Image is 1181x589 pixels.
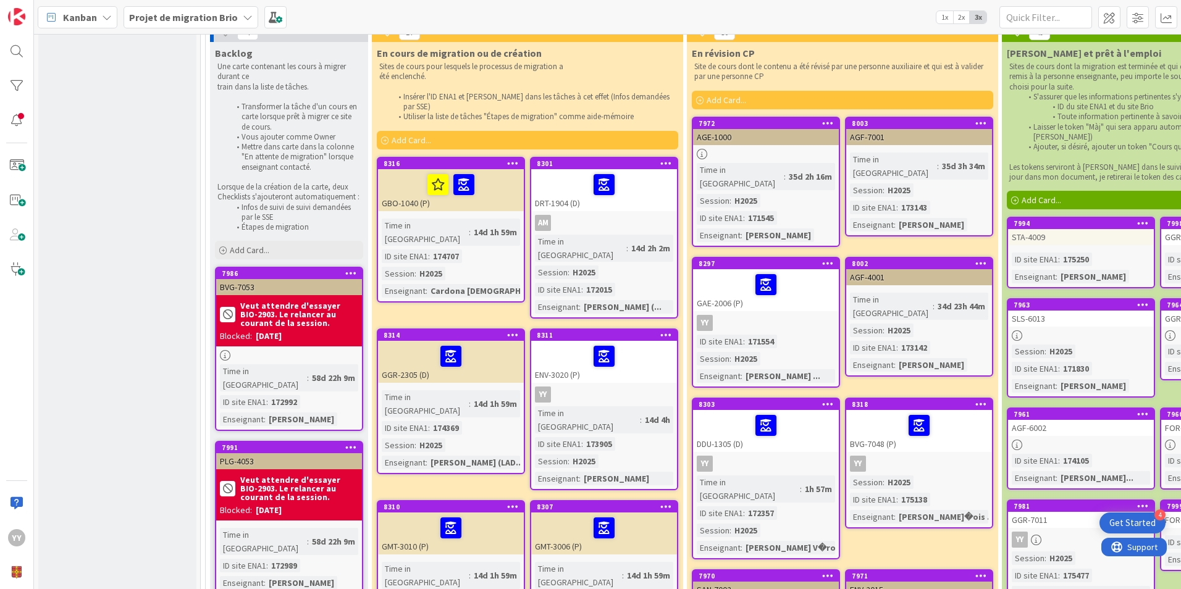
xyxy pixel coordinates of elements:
[378,501,524,512] div: 8310
[266,395,268,409] span: :
[729,524,731,537] span: :
[693,269,839,311] div: GAE-2006 (P)
[896,510,998,524] div: [PERSON_NAME]�ois ...
[384,503,524,511] div: 8310
[266,559,268,572] span: :
[266,412,337,426] div: [PERSON_NAME]
[392,112,676,122] li: Utiliser la liste de tâches "Étapes de migration" comme aide-mémoire
[220,559,266,572] div: ID site ENA1
[933,299,935,313] span: :
[852,119,992,128] div: 8003
[628,241,673,255] div: 14d 2h 2m
[1057,270,1129,283] div: [PERSON_NAME]
[693,258,839,269] div: 8297
[230,203,361,223] li: Infos de suivi de suivi demandées par le SSE
[898,493,930,506] div: 175138
[1007,47,1161,59] span: Livré et prêt à l'emploi
[1008,501,1154,528] div: 7981GGR-7011
[850,358,894,372] div: Enseignant
[1060,454,1092,467] div: 174105
[741,228,742,242] span: :
[579,472,581,485] span: :
[63,10,97,25] span: Kanban
[382,219,469,246] div: Time in [GEOGRAPHIC_DATA]
[896,341,898,354] span: :
[568,265,569,279] span: :
[850,475,883,489] div: Session
[850,324,883,337] div: Session
[569,454,599,468] div: H2025
[378,330,524,383] div: 8314GGR-2305 (D)
[697,369,741,383] div: Enseignant
[581,300,665,314] div: [PERSON_NAME] (...
[537,503,677,511] div: 8307
[469,225,471,239] span: :
[426,456,427,469] span: :
[741,541,742,554] span: :
[1008,229,1154,245] div: STA-4009
[579,300,581,314] span: :
[535,265,568,279] div: Session
[1008,299,1154,327] div: 7963SLS-6013
[1012,471,1056,485] div: Enseignant
[850,152,937,180] div: Time in [GEOGRAPHIC_DATA]
[1014,301,1154,309] div: 7963
[939,159,988,173] div: 35d 3h 34m
[240,475,358,501] b: Veut attendre d'essayer BIO-2903. Le relancer au courant de la session.
[531,501,677,554] div: 8307GMT-3006 (P)
[307,371,309,385] span: :
[1012,551,1044,565] div: Session
[414,438,416,452] span: :
[693,399,839,410] div: 8303
[697,228,741,242] div: Enseignant
[883,183,885,197] span: :
[427,284,586,298] div: Cardona [DEMOGRAPHIC_DATA] (LAC...
[694,62,991,82] p: Site de cours dont le contenu a été révisé par une personne auxiliaire et qui est à valider par u...
[220,395,266,409] div: ID site ENA1
[382,421,428,435] div: ID site ENA1
[697,524,729,537] div: Session
[378,341,524,383] div: GGR-2305 (D)
[742,228,814,242] div: [PERSON_NAME]
[622,569,624,582] span: :
[731,194,760,207] div: H2025
[697,352,729,366] div: Session
[268,559,300,572] div: 172989
[1014,410,1154,419] div: 7961
[1008,218,1154,229] div: 7994
[378,158,524,169] div: 8316
[535,215,551,231] div: AM
[885,183,914,197] div: H2025
[1012,345,1044,358] div: Session
[427,456,526,469] div: [PERSON_NAME] (LAD...
[531,330,677,383] div: 8311ENV-3020 (P)
[1058,569,1060,582] span: :
[382,249,428,263] div: ID site ENA1
[846,399,992,452] div: 8318BVG-7048 (P)
[850,293,933,320] div: Time in [GEOGRAPHIC_DATA]
[846,410,992,452] div: BVG-7048 (P)
[850,510,894,524] div: Enseignant
[846,118,992,129] div: 8003
[697,541,741,554] div: Enseignant
[693,118,839,129] div: 7972
[745,211,777,225] div: 171545
[240,301,358,327] b: Veut attendre d'essayer BIO-2903. Le relancer au courant de la session.
[1046,345,1075,358] div: H2025
[850,201,896,214] div: ID site ENA1
[230,142,361,172] li: Mettre dans carte dans la colonne "En attente de migration" lorsque enseignant contacté.
[1008,218,1154,245] div: 7994STA-4009
[384,159,524,168] div: 8316
[626,241,628,255] span: :
[999,6,1092,28] input: Quick Filter...
[535,472,579,485] div: Enseignant
[697,475,800,503] div: Time in [GEOGRAPHIC_DATA]
[537,159,677,168] div: 8301
[216,268,362,279] div: 7986
[531,386,677,403] div: YY
[850,341,896,354] div: ID site ENA1
[896,218,967,232] div: [PERSON_NAME]
[378,330,524,341] div: 8314
[640,413,642,427] span: :
[692,47,755,59] span: En révision CP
